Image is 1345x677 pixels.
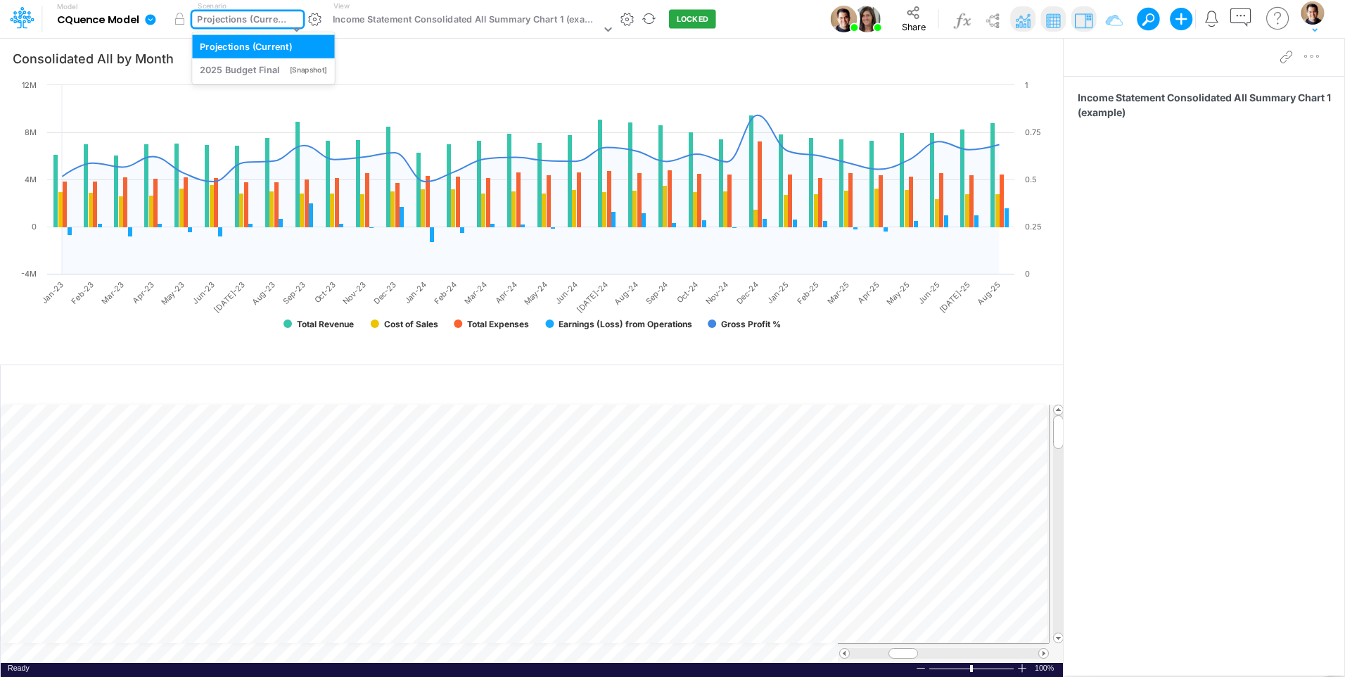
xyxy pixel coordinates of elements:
[915,663,926,673] div: Zoom Out
[402,279,428,305] text: Jan-24
[1035,663,1056,673] div: Zoom level
[559,319,692,329] text: Earnings (Loss) from Operations
[297,319,354,329] text: Total Revenue
[1025,80,1028,90] text: 1
[12,44,912,72] input: Type a title here
[644,279,670,305] text: Sep-24
[467,319,529,329] text: Total Expenses
[1078,90,1336,120] span: Income Statement Consolidated All Summary Chart 1 (example)
[250,279,277,307] text: Aug-23
[212,279,247,314] text: [DATE]-23
[1025,127,1041,137] text: 0.75
[902,21,926,32] span: Share
[333,13,601,29] div: Income Statement Consolidated All Summary Chart 1 (example)
[39,279,65,305] text: Jan-23
[432,279,458,305] text: Feb-24
[703,279,730,306] text: Nov-24
[25,127,37,137] text: 8M
[575,279,609,314] text: [DATE]-24
[371,279,397,305] text: Dec-23
[1203,11,1219,27] a: Notifications
[1035,663,1056,673] span: 100%
[8,664,30,672] span: Ready
[1025,175,1037,184] text: 0.5
[200,39,292,53] div: Projections (Current)
[522,279,549,307] text: May-24
[22,80,37,90] text: 12M
[765,279,791,305] text: Jan-25
[191,279,217,305] text: Jun-23
[856,279,882,305] text: Apr-25
[721,319,781,329] text: Gross Profit %
[929,663,1016,673] div: Zoom
[675,279,700,305] text: Oct-24
[734,279,760,305] text: Dec-24
[341,279,368,306] text: Nov-23
[970,665,973,672] div: Zoom
[887,1,940,37] button: Share
[938,279,972,314] text: [DATE]-25
[21,269,37,279] text: -4M
[8,663,30,673] div: In Ready mode
[795,279,821,305] text: Feb-25
[25,175,37,184] text: 4M
[831,6,858,32] img: User Image Icon
[198,1,227,11] label: Scenario
[462,279,488,305] text: Mar-24
[884,279,912,307] text: May-25
[200,63,279,77] div: 2025 Budget Final
[553,279,579,305] text: Jun-24
[130,279,156,305] text: Apr-23
[916,279,942,305] text: Jun-25
[975,279,1002,307] text: Aug-25
[70,279,96,305] text: Feb-23
[32,222,37,232] text: 0
[333,1,350,11] label: View
[281,279,307,305] text: Sep-23
[1025,269,1030,279] text: 0
[159,279,186,307] text: May-23
[854,6,881,32] img: User Image Icon
[669,10,716,29] button: LOCKED
[1016,663,1028,673] div: Zoom In
[290,65,327,75] div: [Snapshot]
[312,279,338,305] text: Oct-23
[493,279,519,305] text: Apr-24
[825,279,851,305] text: Mar-25
[13,371,757,400] input: Type a title here
[57,14,139,27] b: CQuence Model
[100,279,126,305] text: Mar-23
[384,319,438,329] text: Cost of Sales
[613,279,640,307] text: Aug-24
[1025,222,1042,232] text: 0.25
[57,3,78,11] label: Model
[197,13,288,29] div: Projections (Current)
